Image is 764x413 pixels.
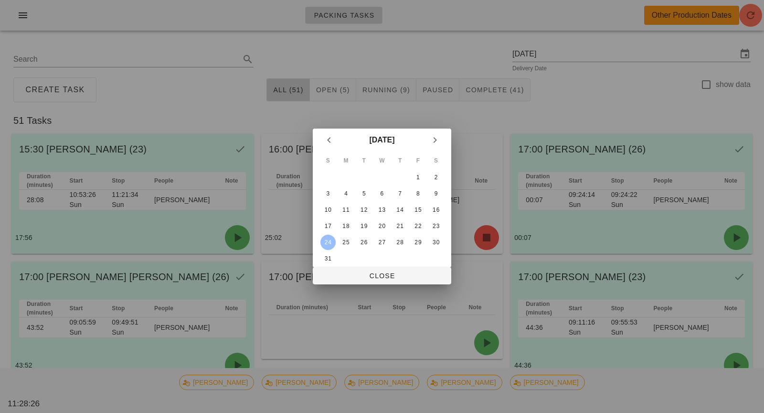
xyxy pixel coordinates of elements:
[339,186,354,201] button: 4
[428,186,444,201] button: 9
[356,202,371,217] button: 12
[410,202,425,217] button: 15
[374,235,390,250] button: 27
[339,190,354,197] div: 4
[410,190,425,197] div: 8
[320,251,336,266] button: 31
[320,131,338,149] button: Previous month
[320,206,336,213] div: 10
[410,223,425,229] div: 22
[393,202,408,217] button: 14
[374,202,390,217] button: 13
[428,239,444,246] div: 30
[427,152,445,169] th: S
[393,206,408,213] div: 14
[374,218,390,234] button: 20
[426,131,444,149] button: Next month
[428,218,444,234] button: 23
[428,202,444,217] button: 16
[410,206,425,213] div: 15
[365,130,398,150] button: [DATE]
[393,223,408,229] div: 21
[428,223,444,229] div: 23
[428,235,444,250] button: 30
[428,170,444,185] button: 2
[393,235,408,250] button: 28
[373,152,391,169] th: W
[320,239,336,246] div: 24
[319,152,337,169] th: S
[393,186,408,201] button: 7
[320,186,336,201] button: 3
[356,186,371,201] button: 5
[428,174,444,181] div: 2
[410,152,427,169] th: F
[356,190,371,197] div: 5
[339,206,354,213] div: 11
[339,202,354,217] button: 11
[320,218,336,234] button: 17
[374,186,390,201] button: 6
[338,152,355,169] th: M
[356,235,371,250] button: 26
[320,202,336,217] button: 10
[356,239,371,246] div: 26
[339,218,354,234] button: 18
[393,239,408,246] div: 28
[428,190,444,197] div: 9
[320,272,444,280] span: Close
[356,206,371,213] div: 12
[392,152,409,169] th: T
[393,218,408,234] button: 21
[410,239,425,246] div: 29
[339,235,354,250] button: 25
[410,174,425,181] div: 1
[339,239,354,246] div: 25
[320,255,336,262] div: 31
[320,190,336,197] div: 3
[410,218,425,234] button: 22
[410,170,425,185] button: 1
[320,223,336,229] div: 17
[374,206,390,213] div: 13
[356,218,371,234] button: 19
[339,223,354,229] div: 18
[355,152,372,169] th: T
[356,223,371,229] div: 19
[374,223,390,229] div: 20
[374,190,390,197] div: 6
[428,206,444,213] div: 16
[410,235,425,250] button: 29
[374,239,390,246] div: 27
[320,235,336,250] button: 24
[393,190,408,197] div: 7
[313,267,451,284] button: Close
[410,186,425,201] button: 8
